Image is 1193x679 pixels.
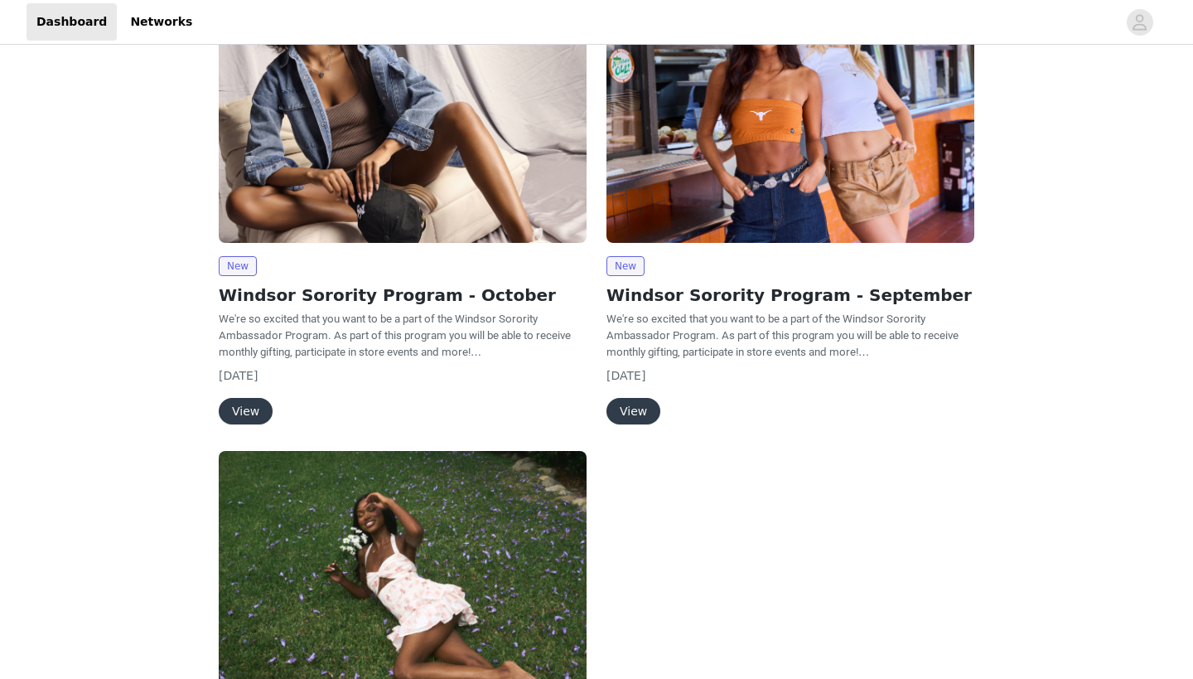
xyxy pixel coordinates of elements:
span: We're so excited that you want to be a part of the Windsor Sorority Ambassador Program. As part o... [606,313,959,358]
a: View [606,405,660,418]
h2: Windsor Sorority Program - September [606,283,974,308]
span: New [219,256,257,276]
h2: Windsor Sorority Program - October [219,283,587,308]
button: View [606,398,660,424]
a: Dashboard [27,3,117,41]
div: avatar [1132,9,1147,36]
button: View [219,398,273,424]
a: Networks [120,3,202,41]
span: [DATE] [606,369,645,382]
a: View [219,405,273,418]
span: New [606,256,645,276]
span: [DATE] [219,369,258,382]
span: We're so excited that you want to be a part of the Windsor Sorority Ambassador Program. As part o... [219,313,571,358]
